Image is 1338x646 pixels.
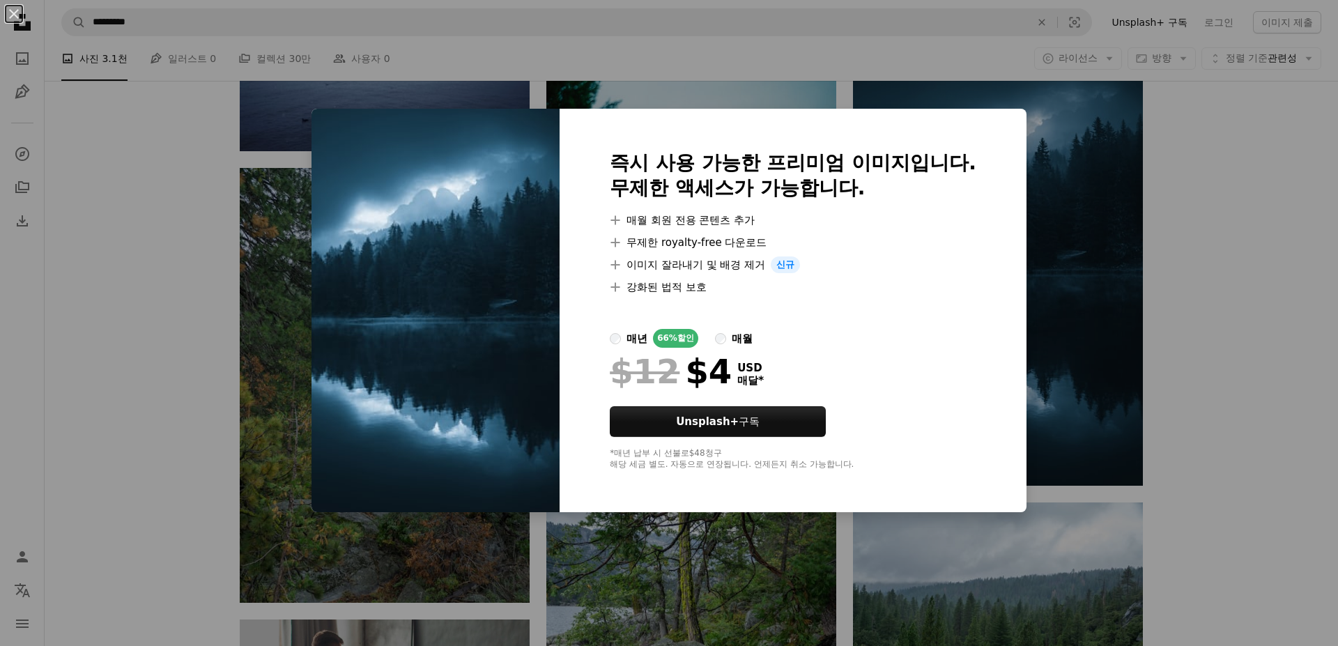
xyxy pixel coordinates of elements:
strong: Unsplash+ [676,415,739,428]
img: premium_photo-1686218921810-5aa724a04601 [312,109,560,512]
li: 무제한 royalty-free 다운로드 [610,234,976,251]
span: USD [737,362,764,374]
input: 매년66%할인 [610,333,621,344]
button: Unsplash+구독 [610,406,826,437]
h2: 즉시 사용 가능한 프리미엄 이미지입니다. 무제한 액세스가 가능합니다. [610,151,976,201]
div: *매년 납부 시 선불로 $48 청구 해당 세금 별도. 자동으로 연장됩니다. 언제든지 취소 가능합니다. [610,448,976,470]
span: $12 [610,353,679,390]
div: 66% 할인 [653,329,698,348]
li: 이미지 잘라내기 및 배경 제거 [610,256,976,273]
span: 신규 [771,256,800,273]
div: 매월 [732,330,753,347]
li: 매월 회원 전용 콘텐츠 추가 [610,212,976,229]
div: 매년 [626,330,647,347]
input: 매월 [715,333,726,344]
li: 강화된 법적 보호 [610,279,976,295]
div: $4 [610,353,732,390]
